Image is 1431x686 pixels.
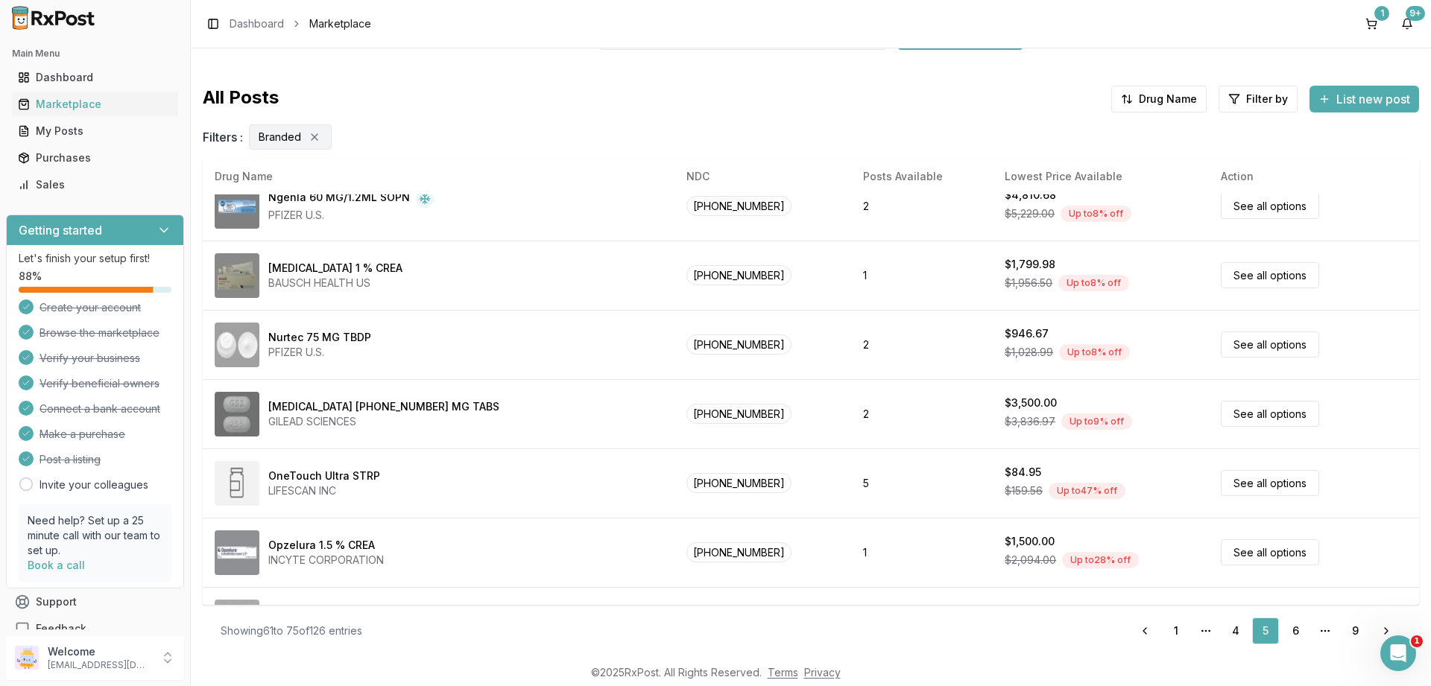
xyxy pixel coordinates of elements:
[12,118,178,144] a: My Posts
[215,392,259,436] img: Odefsey 200-25-25 MG TABS
[1005,414,1055,429] span: $3,836.97
[1406,6,1425,21] div: 9+
[268,190,410,208] div: Ngenla 60 MG/1.2ML SOPN
[1395,12,1419,36] button: 9+
[6,6,101,30] img: RxPost Logo
[1221,470,1319,496] a: See all options
[1163,617,1190,644] a: 1
[1252,617,1279,644] a: 5
[1359,12,1383,36] button: 1
[1061,413,1132,430] div: Up to 9 % off
[28,513,162,558] p: Need help? Set up a 25 minute call with our team to set up.
[40,300,141,315] span: Create your account
[1005,257,1055,272] div: $1,799.98
[203,128,243,146] span: Filters :
[1005,465,1041,480] div: $84.95
[851,587,993,656] td: 1
[18,97,172,112] div: Marketplace
[12,144,178,171] a: Purchases
[40,401,160,416] span: Connect a bank account
[18,150,172,165] div: Purchases
[215,461,259,506] img: OneTouch Ultra STRP
[851,448,993,518] td: 5
[268,538,375,553] div: Opzelura 1.5 % CREA
[36,621,86,636] span: Feedback
[993,159,1209,194] th: Lowest Price Available
[1005,553,1056,568] span: $2,094.00
[215,530,259,575] img: Opzelura 1.5 % CREA
[1005,534,1055,549] div: $1,500.00
[12,171,178,198] a: Sales
[268,553,384,568] div: INCYTE CORPORATION
[1005,188,1056,203] div: $4,810.68
[1062,552,1139,568] div: Up to 28 % off
[48,644,151,659] p: Welcome
[1130,617,1401,644] nav: pagination
[12,48,178,60] h2: Main Menu
[851,518,993,587] td: 1
[6,92,184,116] button: Marketplace
[28,559,85,571] a: Book a call
[15,646,39,670] img: User avatar
[1336,90,1410,108] span: List new post
[215,323,259,367] img: Nurtec 75 MG TBDP
[1111,86,1207,112] button: Drug Name
[1411,635,1423,647] span: 1
[309,16,371,31] span: Marketplace
[1282,617,1309,644] a: 6
[19,251,171,266] p: Let's finish your setup first!
[18,124,172,139] div: My Posts
[1005,276,1052,290] span: $1,956.50
[851,310,993,379] td: 2
[1005,603,1058,618] div: $4,000.00
[1058,275,1129,291] div: Up to 8 % off
[268,276,402,290] div: BAUSCH HEALTH US
[851,241,993,310] td: 1
[40,477,148,492] a: Invite your colleagues
[1061,206,1131,222] div: Up to 8 % off
[686,334,792,355] span: [PHONE_NUMBER]
[230,16,371,31] nav: breadcrumb
[1005,483,1043,498] span: $159.56
[686,196,792,216] span: [PHONE_NUMBER]
[1310,86,1419,112] button: List new post
[268,261,402,276] div: [MEDICAL_DATA] 1 % CREA
[40,452,101,467] span: Post a listing
[1222,617,1249,644] a: 4
[6,146,184,170] button: Purchases
[851,379,993,448] td: 2
[307,130,322,144] button: Remove Branded filter
[675,159,851,194] th: NDC
[19,269,42,284] span: 88 %
[6,588,184,615] button: Support
[1049,483,1125,499] div: Up to 47 % off
[1005,396,1057,410] div: $3,500.00
[268,208,434,223] div: PFIZER U.S.
[40,427,125,442] span: Make a purchase
[221,623,362,638] div: Showing 61 to 75 of 126 entries
[851,159,993,194] th: Posts Available
[6,119,184,143] button: My Posts
[1221,539,1319,565] a: See all options
[686,473,792,493] span: [PHONE_NUMBER]
[6,66,184,89] button: Dashboard
[40,376,159,391] span: Verify beneficial owners
[48,659,151,671] p: [EMAIL_ADDRESS][DOMAIN_NAME]
[1221,262,1319,288] a: See all options
[1209,159,1419,194] th: Action
[18,70,172,85] div: Dashboard
[1130,617,1160,644] a: Go to previous page
[1059,344,1130,361] div: Up to 8 % off
[768,666,798,679] a: Terms
[203,159,675,194] th: Drug Name
[6,173,184,197] button: Sales
[1310,93,1419,108] a: List new post
[1005,345,1053,360] span: $1,028.99
[230,16,284,31] a: Dashboard
[215,600,259,644] img: Orencia 125 MG/ML SOSY
[1221,193,1319,219] a: See all options
[12,91,178,118] a: Marketplace
[1371,617,1401,644] a: Go to next page
[18,177,172,192] div: Sales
